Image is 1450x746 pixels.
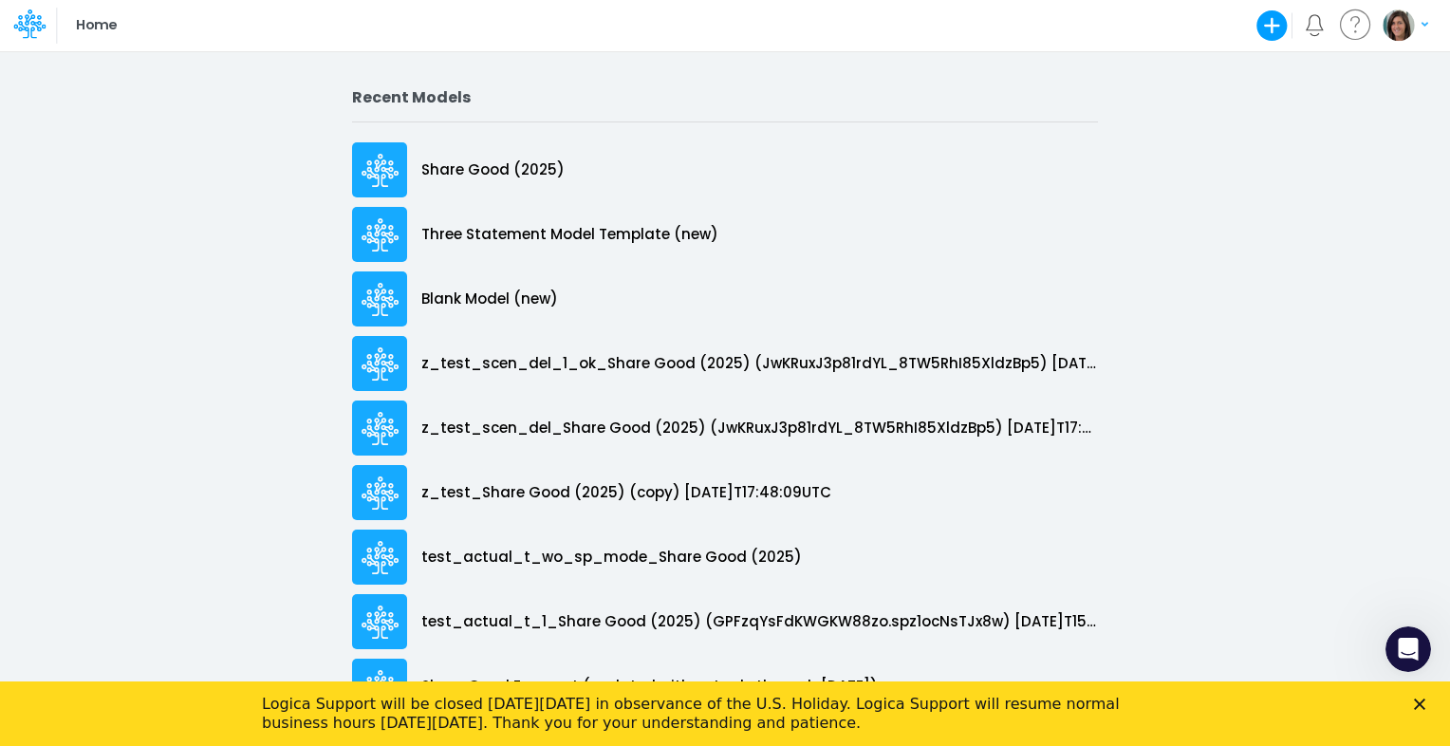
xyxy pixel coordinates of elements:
[352,267,1098,331] a: Blank Model (new)
[352,589,1098,654] a: test_actual_t_1_Share Good (2025) (GPFzqYsFdKWGKW88zo.spz1ocNsTJx8w) [DATE]T15:12:14UTC
[352,460,1098,525] a: z_test_Share Good (2025) (copy) [DATE]T17:48:09UTC
[352,654,1098,718] a: Share Good Forecast (updated with actuals through [DATE])
[421,418,1098,439] p: z_test_scen_del_Share Good (2025) (JwKRuxJ3p81rdYL_8TW5RhI85XldzBp5) [DATE]T17:37:52UTC
[421,159,565,181] p: Share Good (2025)
[352,396,1098,460] a: z_test_scen_del_Share Good (2025) (JwKRuxJ3p81rdYL_8TW5RhI85XldzBp5) [DATE]T17:37:52UTC
[421,547,802,569] p: test_actual_t_wo_sp_mode_Share Good (2025)
[76,15,117,36] p: Home
[421,676,878,698] p: Share Good Forecast (updated with actuals through [DATE])
[1385,626,1431,672] iframe: Intercom live chat
[1414,17,1433,28] div: Close
[421,611,1098,633] p: test_actual_t_1_Share Good (2025) (GPFzqYsFdKWGKW88zo.spz1ocNsTJx8w) [DATE]T15:12:14UTC
[352,202,1098,267] a: Three Statement Model Template (new)
[352,525,1098,589] a: test_actual_t_wo_sp_mode_Share Good (2025)
[262,13,1158,51] div: Logica Support will be closed [DATE][DATE] in observance of the U.S. Holiday. Logica Support will...
[421,482,831,504] p: z_test_Share Good (2025) (copy) [DATE]T17:48:09UTC
[352,88,1098,106] h2: Recent Models
[421,224,718,246] p: Three Statement Model Template (new)
[352,138,1098,202] a: Share Good (2025)
[1304,14,1326,36] a: Notifications
[421,289,558,310] p: Blank Model (new)
[352,331,1098,396] a: z_test_scen_del_1_ok_Share Good (2025) (JwKRuxJ3p81rdYL_8TW5RhI85XldzBp5) [DATE]T17:37:52UTC (cop...
[421,353,1098,375] p: z_test_scen_del_1_ok_Share Good (2025) (JwKRuxJ3p81rdYL_8TW5RhI85XldzBp5) [DATE]T17:37:52UTC (cop...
